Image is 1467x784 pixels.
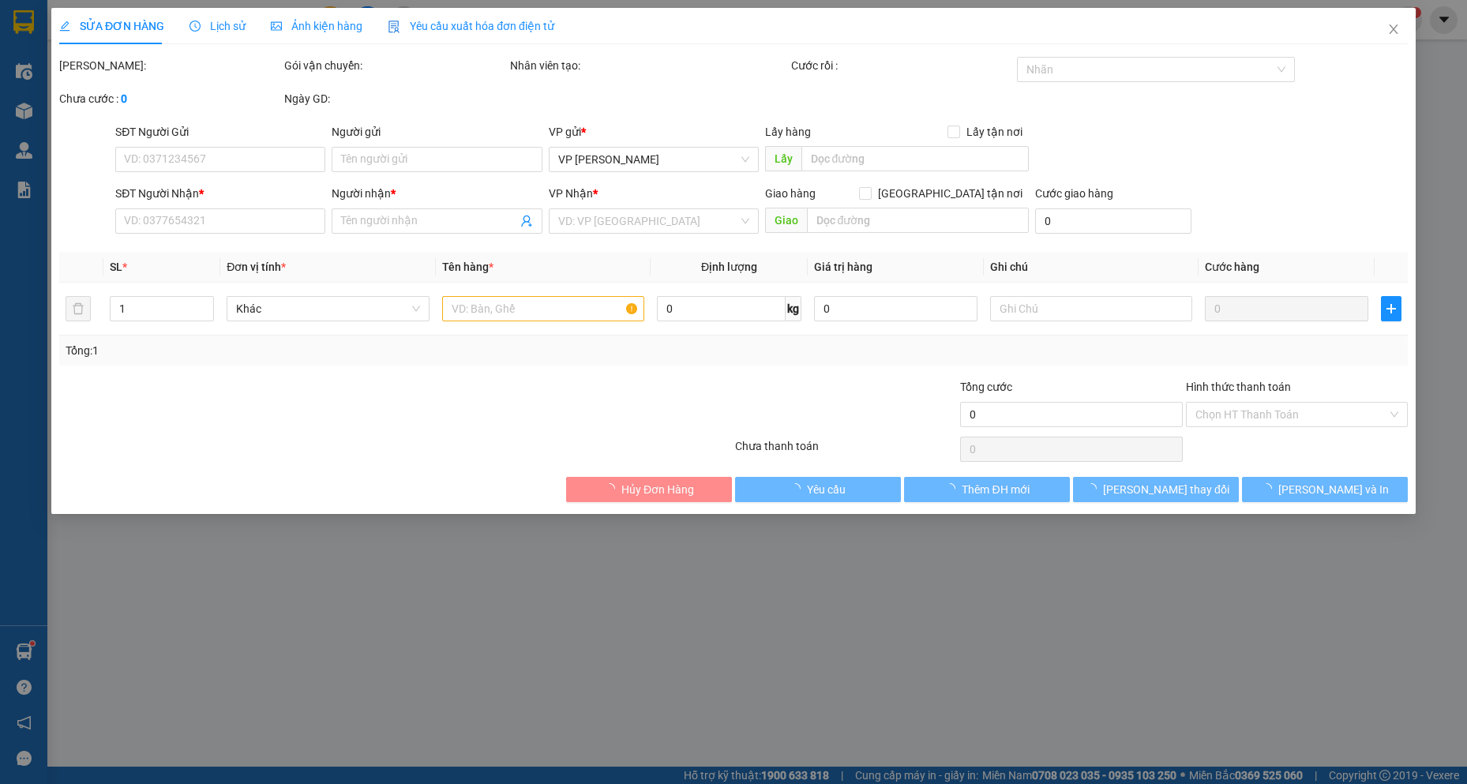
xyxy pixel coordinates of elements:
input: Ghi Chú [990,296,1193,321]
span: loading [944,483,962,494]
span: picture [271,21,282,32]
div: 0333179776 [13,89,140,111]
span: Hủy Đơn Hàng [621,481,694,498]
input: VD: Bàn, Ghế [442,296,645,321]
span: SL [110,261,122,273]
input: Dọc đường [807,208,1030,233]
span: plus [1382,302,1401,315]
span: [PERSON_NAME] thay đổi [1103,481,1229,498]
div: HẢI SẢN BÉ GẤM [13,51,140,89]
label: Cước giao hàng [1035,187,1113,200]
input: Dọc đường [801,146,1030,171]
img: icon [388,21,400,33]
div: [PERSON_NAME]: [59,57,281,74]
div: Ngày GD: [284,90,506,107]
div: VP [GEOGRAPHIC_DATA] [151,13,380,32]
span: Thêm ĐH mới [962,481,1029,498]
span: Yêu cầu [808,481,846,498]
span: VP Nhận [549,187,593,200]
span: Định lượng [701,261,757,273]
button: Thêm ĐH mới [904,477,1070,502]
span: Yêu cầu xuất hóa đơn điện tử [388,20,554,32]
button: [PERSON_NAME] thay đổi [1073,477,1239,502]
div: Người gửi [332,123,542,141]
b: 0 [121,92,127,105]
input: Cước giao hàng [1035,208,1191,234]
span: Ảnh kiện hàng [271,20,362,32]
span: edit [59,21,70,32]
span: Giao hàng [765,187,816,200]
span: Cước hàng [1205,261,1259,273]
span: Nhận: [151,15,189,32]
span: [PERSON_NAME] và In [1278,481,1389,498]
span: Lấy hàng [765,126,811,138]
span: loading [1261,483,1278,494]
span: Giao [765,208,807,233]
span: loading [790,483,808,494]
span: Giá trị hàng [814,261,872,273]
th: Ghi chú [984,252,1199,283]
div: VP [PERSON_NAME] [13,13,140,51]
div: ANH LÝ [151,32,380,51]
span: loading [604,483,621,494]
button: [PERSON_NAME] và In [1242,477,1408,502]
span: close [1387,23,1400,36]
label: Hình thức thanh toán [1186,381,1291,393]
div: Gói vận chuyển: [284,57,506,74]
div: SĐT Người Nhận [115,185,325,202]
span: Tổng cước [960,381,1012,393]
button: Yêu cầu [735,477,901,502]
span: SỬA ĐƠN HÀNG [59,20,164,32]
span: user-add [520,215,533,227]
span: TC: [151,82,172,99]
span: Đơn vị tính [227,261,286,273]
div: Nhân viên tạo: [510,57,789,74]
span: [GEOGRAPHIC_DATA] tận nơi [872,185,1029,202]
div: Chưa thanh toán [733,437,959,465]
span: kg [786,296,801,321]
div: Tổng: 1 [66,342,566,359]
span: Tên hàng [442,261,493,273]
div: Chưa cước : [59,90,281,107]
div: 0772486646 [151,51,380,73]
button: Close [1371,8,1416,52]
span: Lấy tận nơi [960,123,1029,141]
button: Hủy Đơn Hàng [566,477,732,502]
span: BẾN XE PHÍA NAM [GEOGRAPHIC_DATA] [151,73,380,129]
button: plus [1381,296,1401,321]
span: Khác [236,297,420,321]
span: Lịch sử [189,20,246,32]
span: Lấy [765,146,801,171]
div: Cước rồi : [791,57,1013,74]
input: 0 [1205,296,1368,321]
div: VP gửi [549,123,759,141]
span: clock-circle [189,21,201,32]
div: SĐT Người Gửi [115,123,325,141]
span: VP Phạm Ngũ Lão [558,148,749,171]
span: loading [1086,483,1103,494]
span: Gửi: [13,15,38,32]
button: delete [66,296,91,321]
div: Người nhận [332,185,542,202]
